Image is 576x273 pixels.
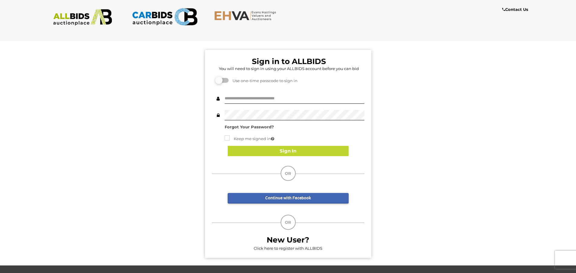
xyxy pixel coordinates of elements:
img: ALLBIDS.com.au [50,9,116,26]
a: Click here to register with ALLBIDS [254,246,322,251]
a: Contact Us [502,6,530,13]
a: Forgot Your Password? [225,124,274,129]
a: Continue with Facebook [228,193,349,204]
img: CARBIDS.com.au [132,6,197,27]
b: Contact Us [502,7,528,12]
img: EHVA.com.au [214,11,280,21]
div: OR [281,215,296,230]
span: Use one-time passcode to sign in [229,78,298,83]
b: Sign in to ALLBIDS [252,57,326,66]
div: OR [281,166,296,181]
label: Keep me signed in [225,135,274,142]
button: Sign In [228,146,349,156]
h5: You will need to sign in using your ALLBIDS account before you can bid [213,66,364,71]
b: New User? [267,235,309,244]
